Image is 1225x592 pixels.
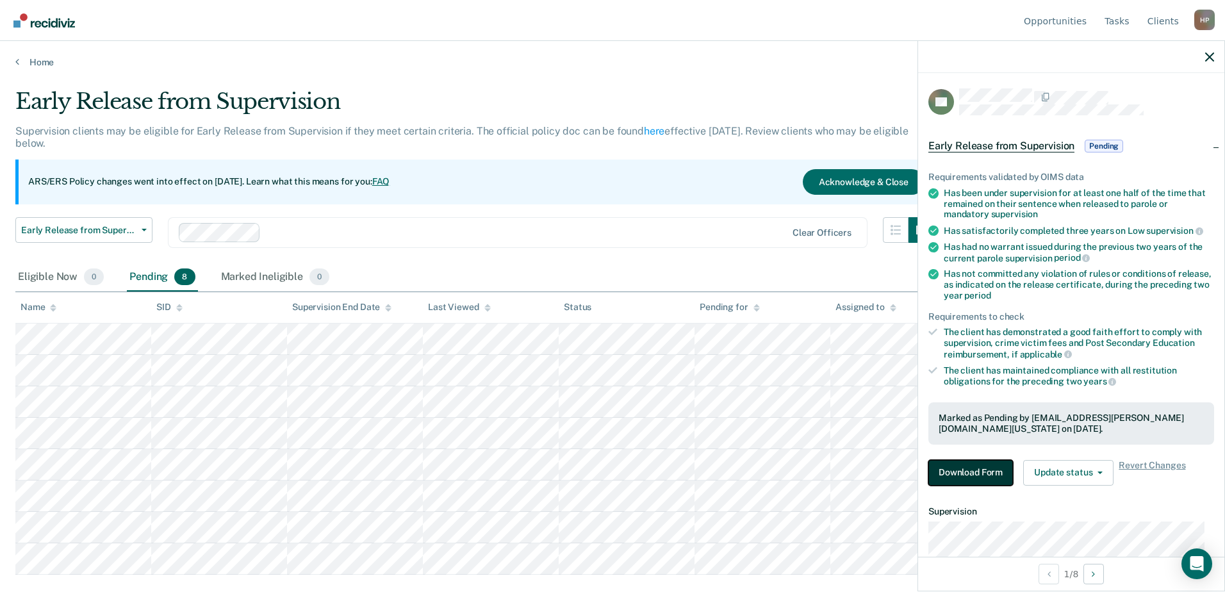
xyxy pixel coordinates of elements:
[21,225,136,236] span: Early Release from Supervision
[1194,10,1215,30] div: H P
[15,125,908,149] p: Supervision clients may be eligible for Early Release from Supervision if they meet certain crite...
[1054,252,1090,263] span: period
[15,263,106,292] div: Eligible Now
[918,557,1224,591] div: 1 / 8
[156,302,183,313] div: SID
[991,209,1038,219] span: supervision
[928,140,1074,152] span: Early Release from Supervision
[944,327,1214,359] div: The client has demonstrated a good faith effort to comply with supervision, crime victim fees and...
[28,176,390,188] p: ARS/ERS Policy changes went into effect on [DATE]. Learn what this means for you:
[13,13,75,28] img: Recidiviz
[15,88,934,125] div: Early Release from Supervision
[944,268,1214,300] div: Has not committed any violation of rules or conditions of release, as indicated on the release ce...
[1083,376,1116,386] span: years
[1085,140,1123,152] span: Pending
[835,302,896,313] div: Assigned to
[793,227,851,238] div: Clear officers
[918,126,1224,167] div: Early Release from SupervisionPending
[564,302,591,313] div: Status
[964,290,991,300] span: period
[1023,460,1114,486] button: Update status
[428,302,490,313] div: Last Viewed
[944,225,1214,236] div: Has satisfactorily completed three years on Low
[700,302,759,313] div: Pending for
[292,302,391,313] div: Supervision End Date
[928,172,1214,183] div: Requirements validated by OIMS data
[803,169,925,195] button: Acknowledge & Close
[944,188,1214,220] div: Has been under supervision for at least one half of the time that remained on their sentence when...
[928,460,1013,486] button: Download Form
[1119,460,1185,486] span: Revert Changes
[928,460,1018,486] a: Navigate to form link
[1020,349,1072,359] span: applicable
[944,242,1214,263] div: Has had no warrant issued during the previous two years of the current parole supervision
[944,365,1214,387] div: The client has maintained compliance with all restitution obligations for the preceding two
[1181,548,1212,579] div: Open Intercom Messenger
[928,506,1214,517] dt: Supervision
[21,302,56,313] div: Name
[372,176,390,186] a: FAQ
[84,268,104,285] span: 0
[939,413,1204,434] div: Marked as Pending by [EMAIL_ADDRESS][PERSON_NAME][DOMAIN_NAME][US_STATE] on [DATE].
[127,263,197,292] div: Pending
[218,263,333,292] div: Marked Ineligible
[928,311,1214,322] div: Requirements to check
[15,56,1210,68] a: Home
[644,125,664,137] a: here
[174,268,195,285] span: 8
[309,268,329,285] span: 0
[1083,564,1104,584] button: Next Opportunity
[1039,564,1059,584] button: Previous Opportunity
[1194,10,1215,30] button: Profile dropdown button
[1146,226,1203,236] span: supervision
